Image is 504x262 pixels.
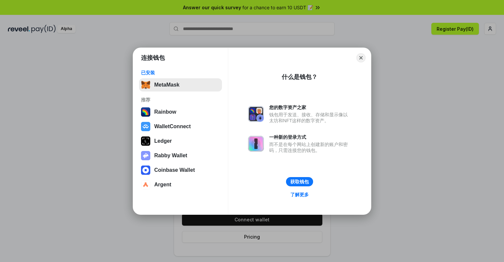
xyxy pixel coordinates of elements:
div: 一种新的登录方式 [269,134,351,140]
div: Ledger [154,138,172,144]
div: 了解更多 [290,192,309,198]
img: svg+xml,%3Csvg%20xmlns%3D%22http%3A%2F%2Fwww.w3.org%2F2000%2Fsvg%22%20width%3D%2228%22%20height%3... [141,136,150,146]
div: MetaMask [154,82,179,88]
img: svg+xml,%3Csvg%20width%3D%2228%22%20height%3D%2228%22%20viewBox%3D%220%200%2028%2028%22%20fill%3D... [141,122,150,131]
button: MetaMask [139,78,222,92]
a: 了解更多 [286,190,313,199]
div: 获取钱包 [290,179,309,185]
div: Rabby Wallet [154,153,187,159]
div: Rainbow [154,109,176,115]
button: Coinbase Wallet [139,164,222,177]
div: WalletConnect [154,124,191,130]
img: svg+xml,%3Csvg%20xmlns%3D%22http%3A%2F%2Fwww.w3.org%2F2000%2Fsvg%22%20fill%3D%22none%22%20viewBox... [248,136,264,152]
div: 您的数字资产之家 [269,104,351,110]
div: Coinbase Wallet [154,167,195,173]
img: svg+xml,%3Csvg%20xmlns%3D%22http%3A%2F%2Fwww.w3.org%2F2000%2Fsvg%22%20fill%3D%22none%22%20viewBox... [248,106,264,122]
button: WalletConnect [139,120,222,133]
button: Close [356,53,366,62]
img: svg+xml,%3Csvg%20width%3D%22120%22%20height%3D%22120%22%20viewBox%3D%220%200%20120%20120%22%20fil... [141,107,150,117]
img: svg+xml,%3Csvg%20width%3D%2228%22%20height%3D%2228%22%20viewBox%3D%220%200%2028%2028%22%20fill%3D... [141,180,150,189]
div: 而不是在每个网站上创建新的账户和密码，只需连接您的钱包。 [269,141,351,153]
div: 推荐 [141,97,220,103]
h1: 连接钱包 [141,54,165,62]
img: svg+xml,%3Csvg%20xmlns%3D%22http%3A%2F%2Fwww.w3.org%2F2000%2Fsvg%22%20fill%3D%22none%22%20viewBox... [141,151,150,160]
div: 什么是钱包？ [282,73,317,81]
button: Rabby Wallet [139,149,222,162]
button: Argent [139,178,222,191]
button: 获取钱包 [286,177,313,186]
div: Argent [154,182,171,188]
div: 已安装 [141,70,220,76]
button: Rainbow [139,105,222,119]
img: svg+xml,%3Csvg%20width%3D%2228%22%20height%3D%2228%22%20viewBox%3D%220%200%2028%2028%22%20fill%3D... [141,166,150,175]
img: svg+xml,%3Csvg%20fill%3D%22none%22%20height%3D%2233%22%20viewBox%3D%220%200%2035%2033%22%20width%... [141,80,150,90]
button: Ledger [139,134,222,148]
div: 钱包用于发送、接收、存储和显示像以太坊和NFT这样的数字资产。 [269,112,351,124]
